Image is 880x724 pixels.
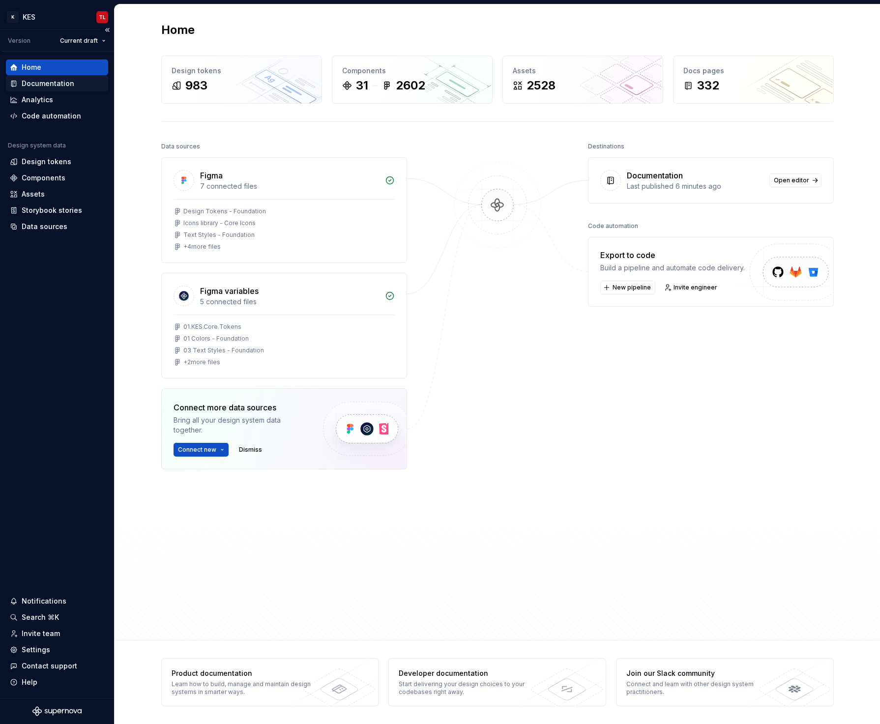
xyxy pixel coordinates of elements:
div: Icons library - Core Icons [183,219,256,227]
div: Documentation [22,79,74,88]
button: Help [6,674,108,690]
span: Connect new [178,446,216,454]
div: Data sources [161,140,200,153]
a: Join our Slack communityConnect and learn with other design system practitioners. [616,658,834,706]
a: Settings [6,642,108,658]
div: Text Styles - Foundation [183,231,255,239]
div: Last published 6 minutes ago [627,181,763,191]
button: Dismiss [235,443,266,457]
div: Build a pipeline and automate code delivery. [600,263,745,273]
div: Components [342,66,482,76]
a: Components312602 [332,56,493,104]
div: 5 connected files [200,297,379,307]
div: Documentation [627,170,683,181]
span: Open editor [774,176,809,184]
a: Invite engineer [661,281,722,294]
div: Start delivering your design choices to your codebases right away. [399,680,542,696]
a: Design tokens983 [161,56,322,104]
div: Design Tokens - Foundation [183,207,266,215]
a: Home [6,59,108,75]
a: Code automation [6,108,108,124]
a: Storybook stories [6,203,108,218]
div: 01.KES.Core.Tokens [183,323,241,331]
button: New pipeline [600,281,655,294]
div: Home [22,62,41,72]
div: 7 connected files [200,181,379,191]
div: + 4 more files [183,243,221,251]
div: Design tokens [22,157,71,167]
a: Figma variables5 connected files01.KES.Core.Tokens01 Colors - Foundation03 Text Styles - Foundati... [161,273,407,378]
div: Product documentation [172,668,315,678]
div: Learn how to build, manage and maintain design systems in smarter ways. [172,680,315,696]
a: Product documentationLearn how to build, manage and maintain design systems in smarter ways. [161,658,379,706]
div: 01 Colors - Foundation [183,335,249,343]
div: 2602 [396,78,425,93]
button: Notifications [6,593,108,609]
a: Figma7 connected filesDesign Tokens - FoundationIcons library - Core IconsText Styles - Foundatio... [161,157,407,263]
div: K [7,11,19,23]
div: Design tokens [172,66,312,76]
div: Connect and learn with other design system practitioners. [626,680,769,696]
div: Assets [513,66,653,76]
a: Assets2528 [502,56,663,104]
div: Help [22,677,37,687]
div: Code automation [588,219,638,233]
div: Docs pages [683,66,823,76]
div: 31 [356,78,368,93]
button: KKESTL [2,6,112,28]
div: Assets [22,189,45,199]
div: Destinations [588,140,624,153]
div: Developer documentation [399,668,542,678]
div: Components [22,173,65,183]
a: Invite team [6,626,108,641]
div: Code automation [22,111,81,121]
span: New pipeline [613,284,651,291]
div: Figma [200,170,223,181]
div: Bring all your design system data together. [174,415,306,435]
a: Developer documentationStart delivering your design choices to your codebases right away. [388,658,606,706]
a: Components [6,170,108,186]
div: Contact support [22,661,77,671]
div: TL [99,13,106,21]
div: 332 [697,78,719,93]
div: Settings [22,645,50,655]
span: Invite engineer [674,284,717,291]
button: Current draft [56,34,110,48]
div: Analytics [22,95,53,105]
div: 2528 [527,78,556,93]
button: Search ⌘K [6,609,108,625]
div: Figma variables [200,285,259,297]
div: Design system data [8,142,66,149]
a: Open editor [769,174,821,187]
div: Storybook stories [22,205,82,215]
div: Notifications [22,596,66,606]
div: 983 [185,78,207,93]
div: Invite team [22,629,60,638]
button: Connect new [174,443,229,457]
div: Version [8,37,30,45]
div: Join our Slack community [626,668,769,678]
div: Search ⌘K [22,612,59,622]
div: Data sources [22,222,67,232]
div: + 2 more files [183,358,220,366]
div: 03 Text Styles - Foundation [183,347,264,354]
a: Data sources [6,219,108,234]
span: Current draft [60,37,98,45]
a: Assets [6,186,108,202]
h2: Home [161,22,195,38]
a: Analytics [6,92,108,108]
a: Documentation [6,76,108,91]
div: Export to code [600,249,745,261]
div: Connect more data sources [174,402,306,413]
button: Contact support [6,658,108,674]
span: Dismiss [239,446,262,454]
a: Docs pages332 [673,56,834,104]
button: Collapse sidebar [100,23,114,37]
a: Design tokens [6,154,108,170]
svg: Supernova Logo [32,706,82,716]
div: KES [23,12,35,22]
